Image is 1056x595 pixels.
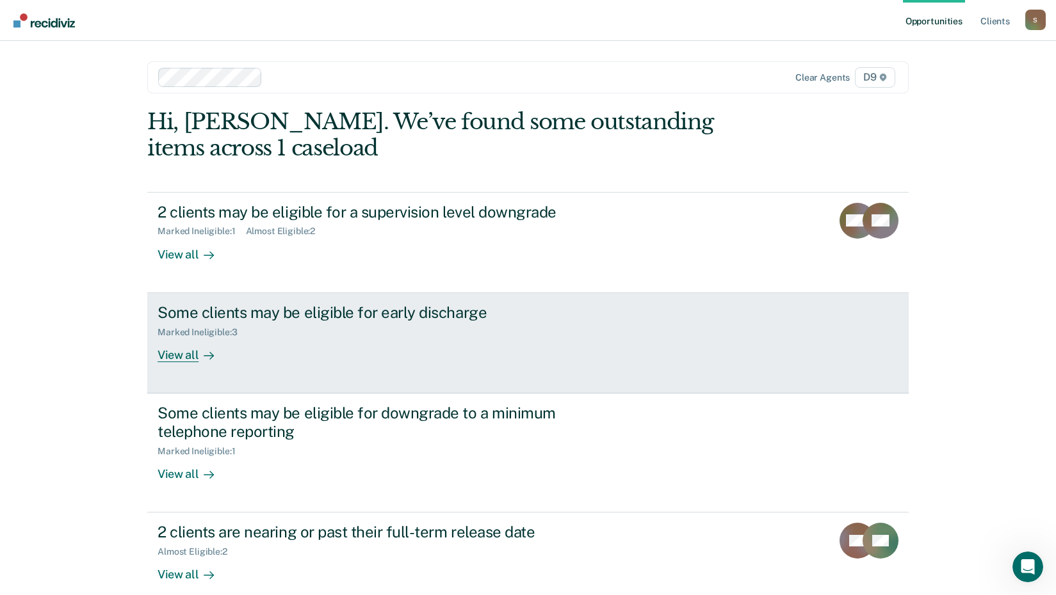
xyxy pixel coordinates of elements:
span: Messages [170,431,215,440]
div: Marked Ineligible : 1 [158,226,245,237]
a: Some clients may be eligible for early dischargeMarked Ineligible:3View all [147,293,909,393]
div: Marked Ineligible : 1 [158,446,245,457]
div: View all [158,237,229,262]
div: Almost Eligible : 2 [246,226,326,237]
div: Profile image for Krysty [174,20,200,46]
div: Send us a message [13,216,243,251]
img: Recidiviz [13,13,75,28]
div: Some clients may be eligible for early discharge [158,303,607,322]
img: Profile image for Rajan [126,20,151,46]
button: Profile dropdown button [1025,10,1046,30]
a: 2 clients may be eligible for a supervision level downgradeMarked Ineligible:1Almost Eligible:2Vi... [147,192,909,293]
div: 2 clients may be eligible for a supervision level downgrade [158,203,607,221]
div: View all [158,456,229,481]
div: View all [158,337,229,362]
div: Send us a message [26,226,214,240]
img: Profile image for Kim [150,20,175,46]
div: Hi, [PERSON_NAME]. We’ve found some outstanding items across 1 caseload [147,109,756,161]
p: Hi [EMAIL_ADDRESS][US_STATE][DOMAIN_NAME] 👋 [26,91,231,178]
div: Some clients may be eligible for downgrade to a minimum telephone reporting [158,404,607,441]
div: 2 clients are nearing or past their full-term release date [158,523,607,541]
a: Some clients may be eligible for downgrade to a minimum telephone reportingMarked Ineligible:1Vie... [147,393,909,512]
img: logo [26,24,96,45]
div: Close [220,20,243,44]
button: Messages [128,399,256,450]
div: S [1025,10,1046,30]
div: Clear agents [795,72,850,83]
div: Marked Ineligible : 3 [158,327,247,338]
div: View all [158,557,229,582]
iframe: Intercom live chat [1012,551,1043,582]
span: D9 [855,67,895,88]
span: Home [49,431,78,440]
p: How can we help? [26,178,231,200]
div: Almost Eligible : 2 [158,546,238,557]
